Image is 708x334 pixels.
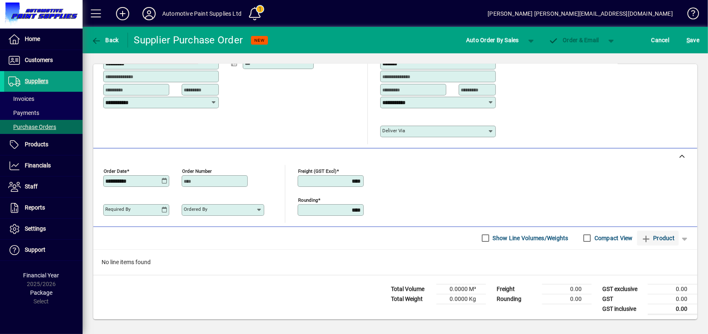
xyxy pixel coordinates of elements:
[4,198,83,218] a: Reports
[4,155,83,176] a: Financials
[4,29,83,50] a: Home
[593,234,633,242] label: Compact View
[598,294,648,304] td: GST
[89,33,121,48] button: Back
[651,33,670,47] span: Cancel
[83,33,128,48] app-page-header-button: Back
[25,36,40,42] span: Home
[493,284,542,294] td: Freight
[488,7,673,20] div: [PERSON_NAME] [PERSON_NAME][EMAIL_ADDRESS][DOMAIN_NAME]
[542,284,592,294] td: 0.00
[4,106,83,120] a: Payments
[4,134,83,155] a: Products
[25,78,48,84] span: Suppliers
[4,92,83,106] a: Invoices
[8,95,34,102] span: Invoices
[684,33,701,48] button: Save
[387,294,436,304] td: Total Weight
[549,37,599,43] span: Order & Email
[545,33,603,48] button: Order & Email
[436,294,486,304] td: 0.0000 Kg
[24,272,59,279] span: Financial Year
[298,168,336,174] mat-label: Freight (GST excl)
[25,162,51,169] span: Financials
[462,33,523,48] button: Auto Order By Sales
[466,33,519,47] span: Auto Order By Sales
[4,219,83,239] a: Settings
[182,168,212,174] mat-label: Order number
[491,234,568,242] label: Show Line Volumes/Weights
[93,250,697,275] div: No line items found
[105,206,130,212] mat-label: Required by
[25,225,46,232] span: Settings
[109,6,136,21] button: Add
[134,33,243,47] div: Supplier Purchase Order
[648,294,697,304] td: 0.00
[649,33,672,48] button: Cancel
[25,183,38,190] span: Staff
[687,33,699,47] span: ave
[4,177,83,197] a: Staff
[25,204,45,211] span: Reports
[648,284,697,294] td: 0.00
[387,284,436,294] td: Total Volume
[4,50,83,71] a: Customers
[25,57,53,63] span: Customers
[598,304,648,314] td: GST inclusive
[681,2,698,29] a: Knowledge Base
[493,294,542,304] td: Rounding
[25,246,45,253] span: Support
[687,37,690,43] span: S
[4,120,83,134] a: Purchase Orders
[382,128,405,134] mat-label: Deliver via
[648,304,697,314] td: 0.00
[136,6,162,21] button: Profile
[162,7,242,20] div: Automotive Paint Supplies Ltd
[598,284,648,294] td: GST exclusive
[542,294,592,304] td: 0.00
[91,37,119,43] span: Back
[298,197,318,203] mat-label: Rounding
[436,284,486,294] td: 0.0000 M³
[254,38,265,43] span: NEW
[8,124,56,130] span: Purchase Orders
[637,231,679,246] button: Product
[184,206,207,212] mat-label: Ordered by
[4,240,83,260] a: Support
[641,231,675,245] span: Product
[25,141,48,148] span: Products
[30,289,52,296] span: Package
[104,168,127,174] mat-label: Order date
[8,110,39,116] span: Payments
